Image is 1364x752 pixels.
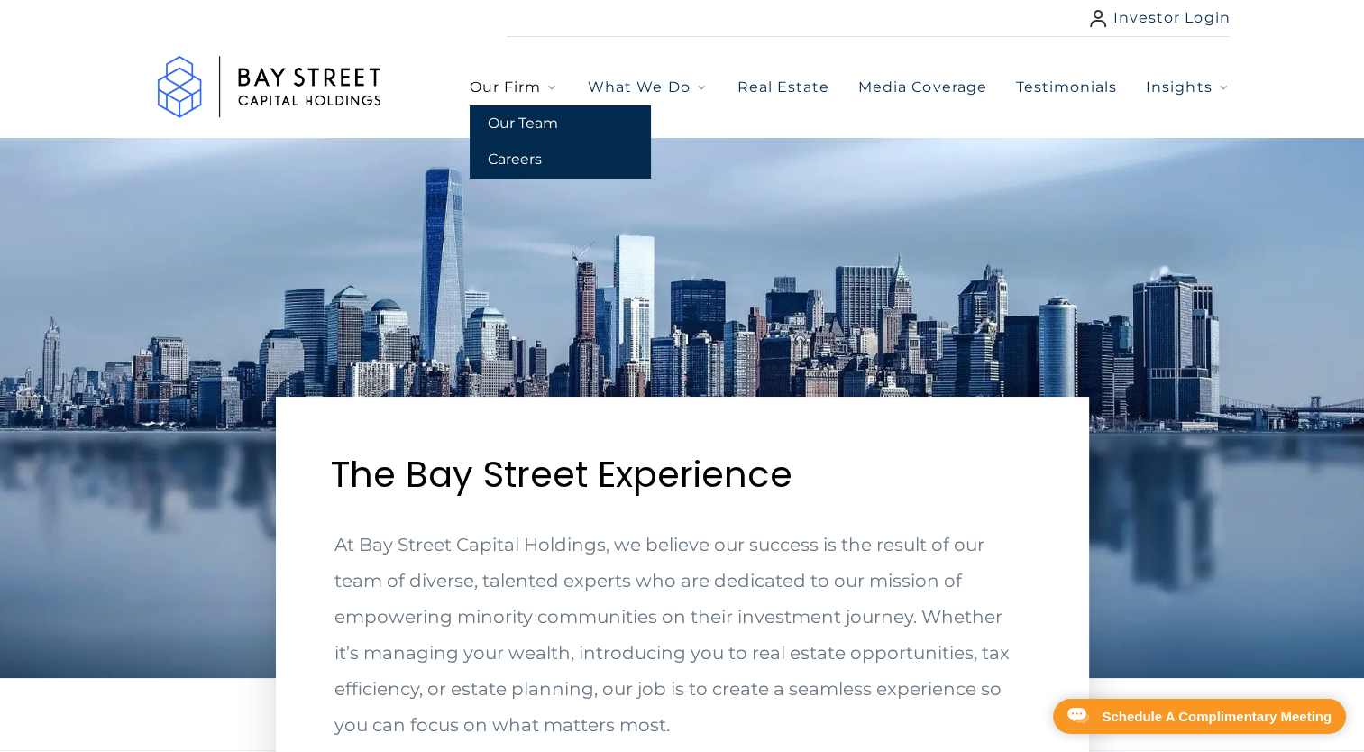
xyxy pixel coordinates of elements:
[134,37,405,137] img: Logo
[470,77,559,98] button: Our Firm
[588,77,690,98] span: What We Do
[470,77,541,98] span: Our Firm
[1016,77,1117,98] a: Testimonials
[858,77,987,98] a: Media Coverage
[1090,7,1231,29] a: Investor Login
[1146,77,1230,98] button: Insights
[134,37,405,137] a: Go to home page
[1090,10,1106,27] img: user icon
[737,77,829,98] a: Real Estate
[1102,710,1332,723] div: Schedule A Complimentary Meeting
[1146,77,1212,98] span: Insights
[470,105,650,178] div: Our Firm
[588,77,708,98] button: What We Do
[470,142,650,178] a: Careers
[470,105,650,142] a: Our Team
